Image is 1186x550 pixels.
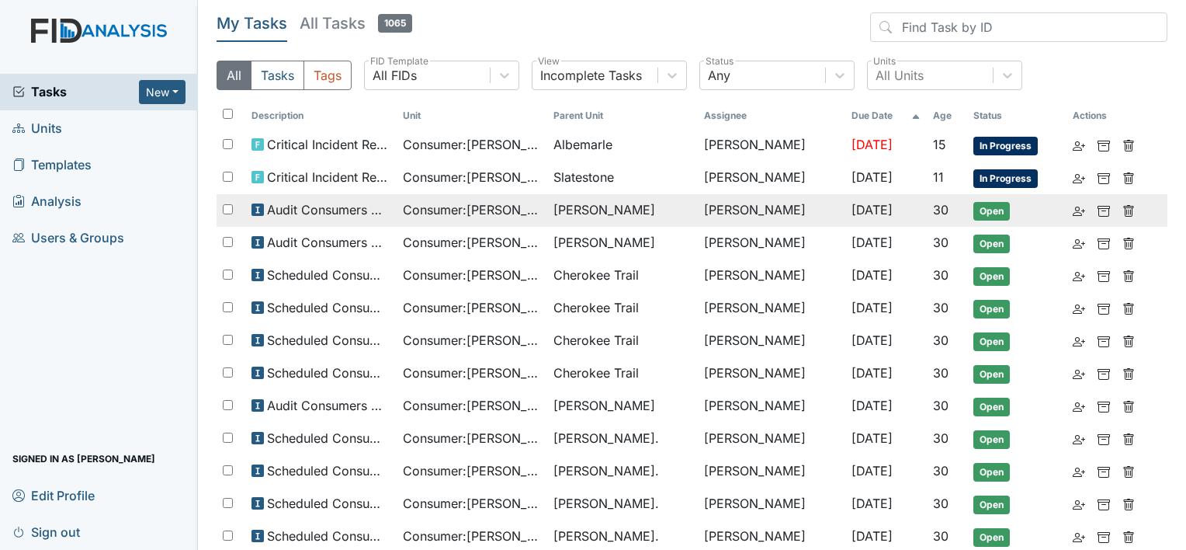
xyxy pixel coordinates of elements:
span: Open [973,300,1010,319]
span: 30 [933,430,948,446]
span: [PERSON_NAME] [553,233,655,252]
span: [DATE] [851,496,893,511]
th: Toggle SortBy [547,103,698,129]
span: [DATE] [851,332,893,348]
h5: My Tasks [217,12,287,34]
span: [PERSON_NAME]. [553,494,659,513]
span: 30 [933,202,948,218]
td: [PERSON_NAME] [698,325,845,357]
span: 15 [933,137,946,152]
span: Scheduled Consumer Chart Review [267,494,390,513]
span: Consumer : [PERSON_NAME] [403,494,541,513]
span: Audit Consumers Charts [267,233,390,252]
span: Consumer : [PERSON_NAME] [403,168,541,186]
a: Archive [1098,233,1110,252]
span: In Progress [973,137,1038,155]
th: Toggle SortBy [927,103,967,129]
span: Open [973,365,1010,384]
td: [PERSON_NAME] [698,390,845,423]
span: 30 [933,300,948,315]
span: In Progress [973,169,1038,188]
td: [PERSON_NAME] [698,162,845,194]
span: Users & Groups [12,226,124,250]
a: Delete [1122,168,1135,186]
span: Signed in as [PERSON_NAME] [12,447,155,471]
span: 30 [933,463,948,479]
span: [DATE] [851,169,893,185]
span: [DATE] [851,267,893,283]
span: 30 [933,365,948,381]
a: Archive [1098,494,1110,513]
a: Delete [1122,331,1135,350]
button: All [217,61,251,90]
span: Scheduled Consumer Chart Review [267,364,390,382]
span: Scheduled Consumer Chart Review [267,527,390,545]
a: Archive [1098,135,1110,154]
span: Critical Incident Report [267,135,390,154]
span: Audit Consumers Charts [267,200,390,219]
span: Open [973,430,1010,449]
span: Slatestone [553,168,614,186]
button: Tasks [251,61,304,90]
th: Assignee [698,103,845,129]
a: Delete [1122,461,1135,480]
span: 30 [933,398,948,413]
span: Open [973,267,1010,286]
a: Archive [1098,364,1110,382]
span: [DATE] [851,528,893,544]
span: Units [12,117,62,141]
span: Templates [12,153,92,177]
span: 1065 [378,14,412,33]
a: Delete [1122,396,1135,415]
input: Find Task by ID [870,12,1167,42]
span: Edit Profile [12,483,95,507]
a: Delete [1122,364,1135,382]
span: 30 [933,332,948,348]
td: [PERSON_NAME] [698,227,845,259]
div: All FIDs [373,66,417,85]
span: Critical Incident Report [267,168,390,186]
td: [PERSON_NAME] [698,357,845,390]
span: Consumer : [PERSON_NAME] [403,266,541,284]
th: Toggle SortBy [245,103,396,129]
span: Consumer : [PERSON_NAME] [403,396,541,415]
a: Delete [1122,527,1135,545]
td: [PERSON_NAME] [698,194,845,227]
td: [PERSON_NAME] [698,455,845,488]
span: Open [973,332,1010,351]
span: Open [973,398,1010,416]
span: Scheduled Consumer Chart Review [267,331,390,350]
div: Type filter [217,61,352,90]
span: [DATE] [851,463,893,479]
span: Sign out [12,520,80,544]
a: Delete [1122,494,1135,513]
input: Toggle All Rows Selected [223,109,233,119]
span: [DATE] [851,137,893,152]
span: 30 [933,235,948,250]
span: Open [973,235,1010,253]
span: [DATE] [851,235,893,250]
span: Consumer : [PERSON_NAME] [403,429,541,447]
a: Delete [1122,429,1135,447]
span: [DATE] [851,430,893,446]
a: Delete [1122,233,1135,252]
th: Toggle SortBy [397,103,547,129]
span: Open [973,528,1010,547]
td: [PERSON_NAME] [698,423,845,455]
span: [DATE] [851,202,893,218]
span: Open [973,463,1010,482]
a: Archive [1098,200,1110,219]
a: Delete [1122,135,1135,154]
a: Archive [1098,168,1110,186]
a: Archive [1098,396,1110,415]
div: Incomplete Tasks [540,66,642,85]
td: [PERSON_NAME] [698,129,845,162]
span: Analysis [12,190,81,214]
th: Toggle SortBy [967,103,1066,129]
span: Open [973,496,1010,514]
button: Tags [303,61,352,90]
span: [PERSON_NAME]. [553,461,659,480]
span: Scheduled Consumer Chart Review [267,461,390,480]
a: Delete [1122,298,1135,317]
td: [PERSON_NAME] [698,292,845,325]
